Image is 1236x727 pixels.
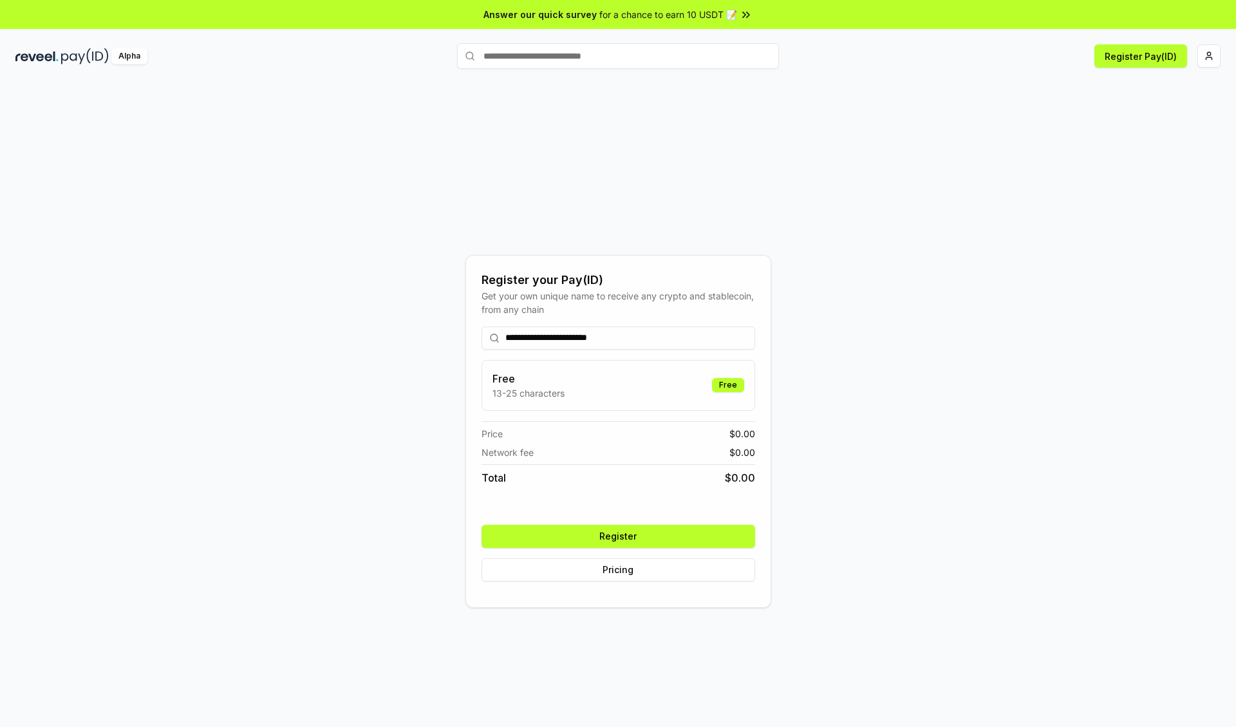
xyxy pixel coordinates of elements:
[482,470,506,486] span: Total
[483,8,597,21] span: Answer our quick survey
[712,378,744,392] div: Free
[482,271,755,289] div: Register your Pay(ID)
[482,289,755,316] div: Get your own unique name to receive any crypto and stablecoin, from any chain
[492,386,565,400] p: 13-25 characters
[492,371,565,386] h3: Free
[729,446,755,459] span: $ 0.00
[61,48,109,64] img: pay_id
[725,470,755,486] span: $ 0.00
[482,446,534,459] span: Network fee
[111,48,147,64] div: Alpha
[482,427,503,440] span: Price
[729,427,755,440] span: $ 0.00
[1094,44,1187,68] button: Register Pay(ID)
[482,558,755,581] button: Pricing
[15,48,59,64] img: reveel_dark
[482,525,755,548] button: Register
[599,8,737,21] span: for a chance to earn 10 USDT 📝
